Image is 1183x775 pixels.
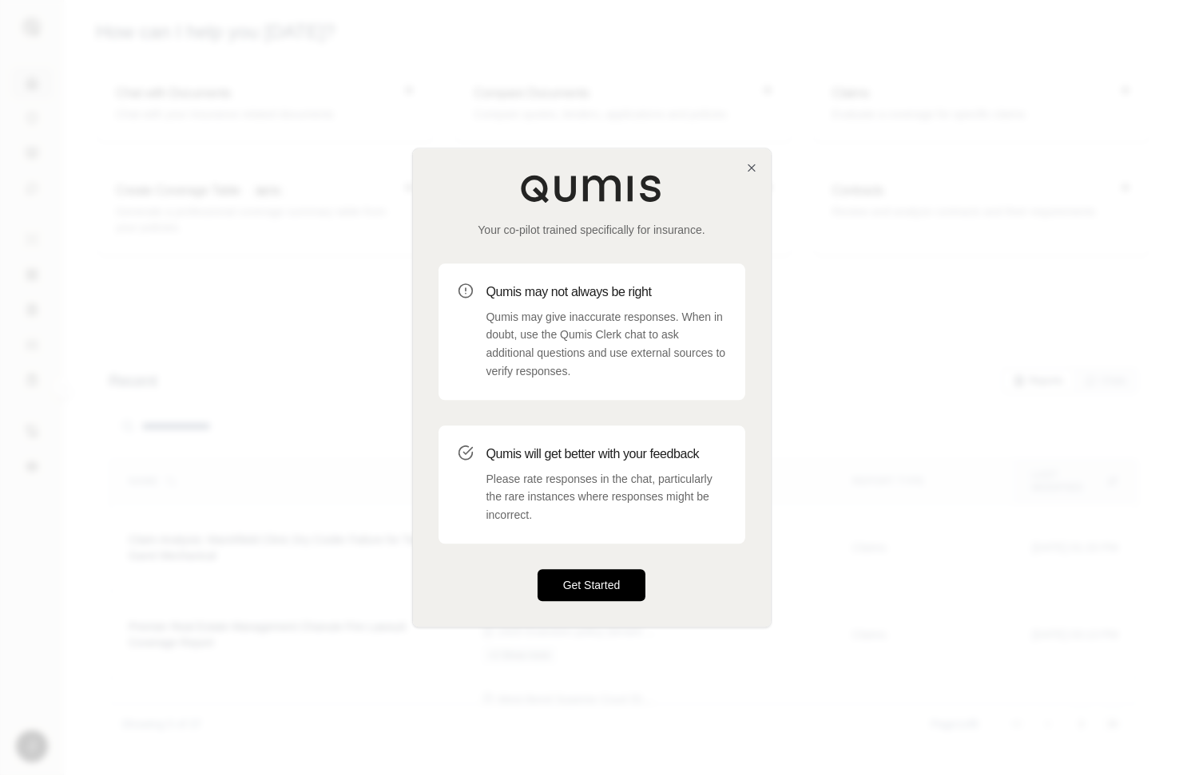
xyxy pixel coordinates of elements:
img: Qumis Logo [520,174,664,203]
p: Qumis may give inaccurate responses. When in doubt, use the Qumis Clerk chat to ask additional qu... [486,308,726,381]
h3: Qumis will get better with your feedback [486,445,726,464]
button: Get Started [538,569,646,601]
p: Your co-pilot trained specifically for insurance. [439,222,745,238]
p: Please rate responses in the chat, particularly the rare instances where responses might be incor... [486,470,726,524]
h3: Qumis may not always be right [486,283,726,302]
